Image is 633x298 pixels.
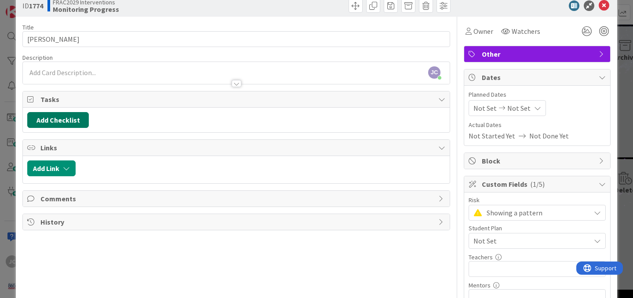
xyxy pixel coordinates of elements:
[18,1,40,12] span: Support
[469,253,493,261] label: Teachers
[53,6,119,13] b: Monitoring Progress
[469,90,606,99] span: Planned Dates
[530,180,545,189] span: ( 1/5 )
[22,0,43,11] span: ID
[473,236,590,246] span: Not Set
[40,94,434,105] span: Tasks
[473,103,497,113] span: Not Set
[469,197,606,203] div: Risk
[40,217,434,227] span: History
[40,142,434,153] span: Links
[473,26,493,36] span: Owner
[529,131,569,141] span: Not Done Yet
[469,281,491,289] label: Mentors
[507,103,531,113] span: Not Set
[487,207,586,219] span: Showing a pattern
[27,160,76,176] button: Add Link
[512,26,540,36] span: Watchers
[482,49,594,59] span: Other
[22,54,53,62] span: Description
[22,23,34,31] label: Title
[469,225,606,231] div: Student Plan
[469,131,515,141] span: Not Started Yet
[482,179,594,189] span: Custom Fields
[482,72,594,83] span: Dates
[29,1,43,10] b: 1774
[27,112,89,128] button: Add Checklist
[482,156,594,166] span: Block
[22,31,450,47] input: type card name here...
[469,120,606,130] span: Actual Dates
[428,66,440,79] span: JC
[40,193,434,204] span: Comments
